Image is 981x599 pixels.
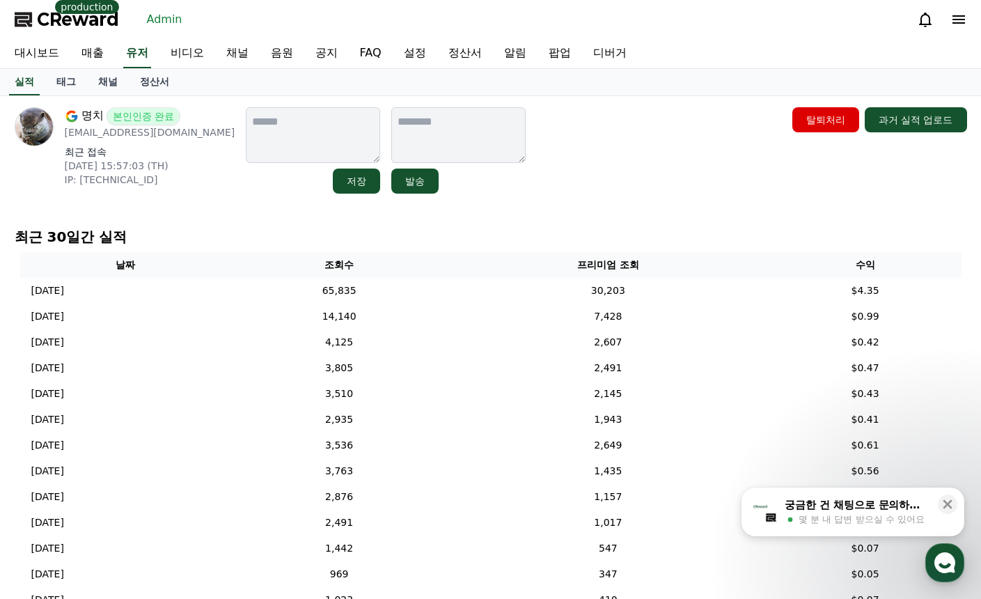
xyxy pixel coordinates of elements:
td: $0.43 [769,381,962,407]
button: 발송 [391,169,439,194]
a: 대시보드 [3,39,70,68]
td: $4.35 [769,278,962,304]
p: [DATE] 15:57:03 (TH) [65,159,235,173]
p: [DATE] [31,490,64,504]
td: 969 [231,561,447,587]
th: 수익 [769,252,962,278]
p: [DATE] [31,387,64,401]
a: 정산서 [437,39,493,68]
a: 매출 [70,39,115,68]
td: 65,835 [231,278,447,304]
p: 최근 접속 [65,145,235,159]
td: 3,536 [231,433,447,458]
td: 1,435 [447,458,769,484]
a: Admin [141,8,188,31]
a: 태그 [45,69,87,95]
button: 저장 [333,169,380,194]
p: [DATE] [31,438,64,453]
td: 1,157 [447,484,769,510]
td: 4,125 [231,329,447,355]
a: 비디오 [159,39,215,68]
span: CReward [37,8,119,31]
p: IP: [TECHNICAL_ID] [65,173,235,187]
td: $0.07 [769,536,962,561]
td: 347 [447,561,769,587]
a: 알림 [493,39,537,68]
button: 탈퇴처리 [792,107,859,132]
p: [DATE] [31,309,64,324]
td: 547 [447,536,769,561]
a: 유저 [123,39,151,68]
th: 날짜 [20,252,232,278]
td: 3,763 [231,458,447,484]
td: $0.99 [769,304,962,329]
a: 실적 [9,69,40,95]
td: 2,145 [447,381,769,407]
td: 2,491 [231,510,447,536]
p: [EMAIL_ADDRESS][DOMAIN_NAME] [65,125,235,139]
p: [DATE] [31,541,64,556]
a: 채널 [215,39,260,68]
td: 1,943 [447,407,769,433]
td: 30,203 [447,278,769,304]
td: $0.41 [769,407,962,433]
p: [DATE] [31,412,64,427]
a: 음원 [260,39,304,68]
td: 2,935 [231,407,447,433]
td: 7,428 [447,304,769,329]
a: 설정 [393,39,437,68]
p: [DATE] [31,464,64,479]
td: 2,607 [447,329,769,355]
td: $0.15 [769,484,962,510]
th: 프리미엄 조회 [447,252,769,278]
td: 2,491 [447,355,769,381]
span: 명치 [81,107,104,125]
a: 공지 [304,39,349,68]
button: 과거 실적 업로드 [865,107,967,132]
td: $0.47 [769,355,962,381]
a: 채널 [87,69,129,95]
p: [DATE] [31,335,64,350]
td: 2,649 [447,433,769,458]
p: 최근 30일간 실적 [15,227,967,247]
img: profile image [15,107,54,146]
td: 3,805 [231,355,447,381]
p: [DATE] [31,283,64,298]
span: 본인인증 완료 [107,107,180,125]
a: 정산서 [129,69,180,95]
p: [DATE] [31,361,64,375]
td: 14,140 [231,304,447,329]
a: 팝업 [537,39,582,68]
p: [DATE] [31,567,64,582]
td: $0.61 [769,433,962,458]
a: 디버거 [582,39,638,68]
td: 2,876 [231,484,447,510]
td: $0.56 [769,458,962,484]
td: 1,017 [447,510,769,536]
td: 3,510 [231,381,447,407]
td: 1,442 [231,536,447,561]
td: $0.42 [769,329,962,355]
a: CReward [15,8,119,31]
a: FAQ [349,39,393,68]
th: 조회수 [231,252,447,278]
p: [DATE] [31,515,64,530]
td: $0.05 [769,561,962,587]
